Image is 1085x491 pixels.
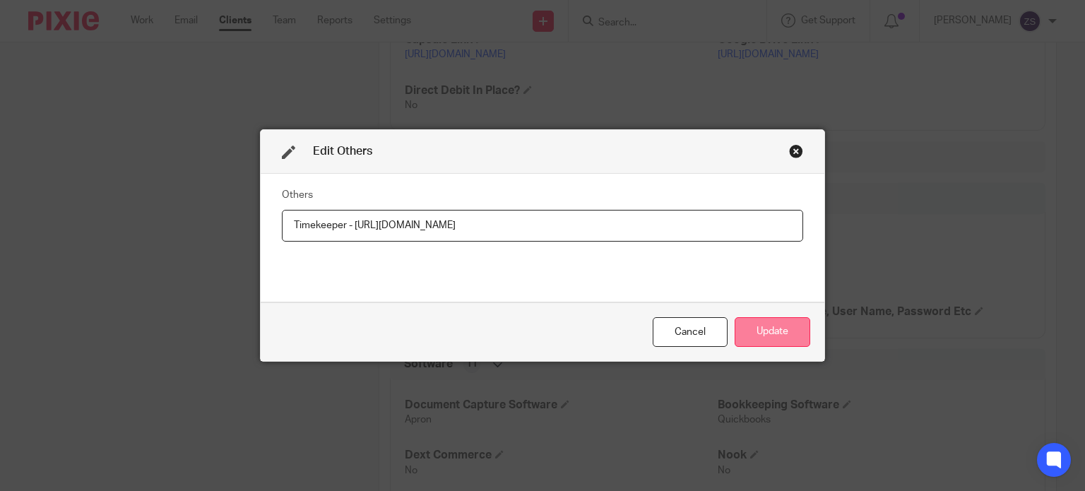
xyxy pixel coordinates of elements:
[313,146,372,157] span: Edit Others
[789,144,803,158] div: Close this dialog window
[282,210,803,242] input: Others
[653,317,728,348] div: Close this dialog window
[282,188,313,202] label: Others
[735,317,810,348] button: Update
